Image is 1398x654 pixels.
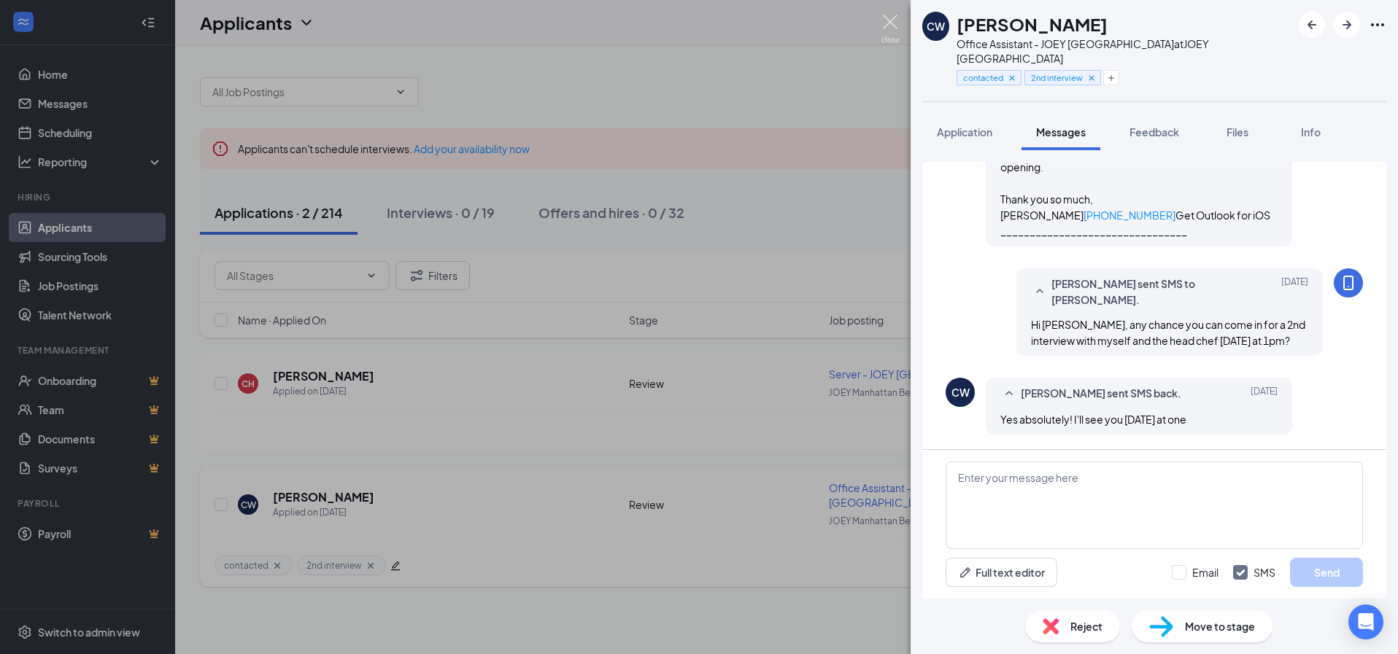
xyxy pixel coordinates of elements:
[1185,618,1255,634] span: Move to stage
[937,125,992,139] span: Application
[1299,12,1325,38] button: ArrowLeftNew
[1103,70,1119,85] button: Plus
[1227,125,1248,139] span: Files
[951,385,970,400] div: CW
[1369,16,1386,34] svg: Ellipses
[1031,318,1305,347] span: Hi [PERSON_NAME], any chance you can come in for a 2nd interview with myself and the head chef [D...
[957,12,1108,36] h1: [PERSON_NAME]
[1129,125,1179,139] span: Feedback
[1070,618,1102,634] span: Reject
[958,565,973,580] svg: Pen
[1303,16,1321,34] svg: ArrowLeftNew
[1051,276,1243,308] span: [PERSON_NAME] sent SMS to [PERSON_NAME].
[1290,558,1363,587] button: Send
[1348,604,1383,639] div: Open Intercom Messenger
[946,558,1057,587] button: Full text editorPen
[1007,73,1017,83] svg: Cross
[1338,16,1356,34] svg: ArrowRight
[1301,125,1321,139] span: Info
[1281,276,1308,308] span: [DATE]
[1107,74,1116,82] svg: Plus
[1000,385,1018,402] svg: SmallChevronUp
[1340,274,1357,292] svg: MobileSms
[1251,385,1278,402] span: [DATE]
[1036,125,1086,139] span: Messages
[957,36,1291,66] div: Office Assistant - JOEY [GEOGRAPHIC_DATA] at JOEY [GEOGRAPHIC_DATA]
[963,71,1003,84] span: contacted
[1031,71,1083,84] span: 2nd interview
[1031,283,1048,300] svg: SmallChevronUp
[1084,209,1175,222] a: [PHONE_NUMBER]
[1021,385,1181,402] span: [PERSON_NAME] sent SMS back.
[1086,73,1097,83] svg: Cross
[927,19,945,34] div: CW
[1334,12,1360,38] button: ArrowRight
[1000,413,1186,426] span: Yes absolutely! I'll see you [DATE] at one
